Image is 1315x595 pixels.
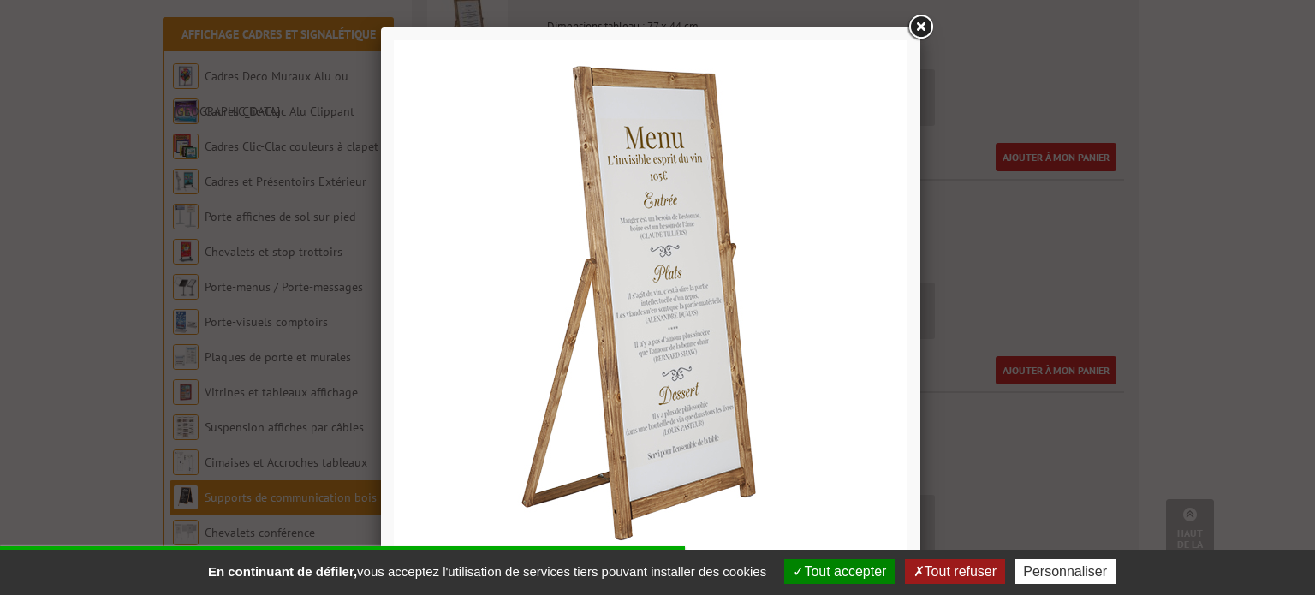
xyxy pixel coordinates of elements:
[1015,559,1116,584] button: Personnaliser (fenêtre modale)
[784,559,895,584] button: Tout accepter
[199,564,775,579] span: vous acceptez l'utilisation de services tiers pouvant installer des cookies
[208,564,357,579] strong: En continuant de défiler,
[905,559,1005,584] button: Tout refuser
[905,12,936,43] a: Close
